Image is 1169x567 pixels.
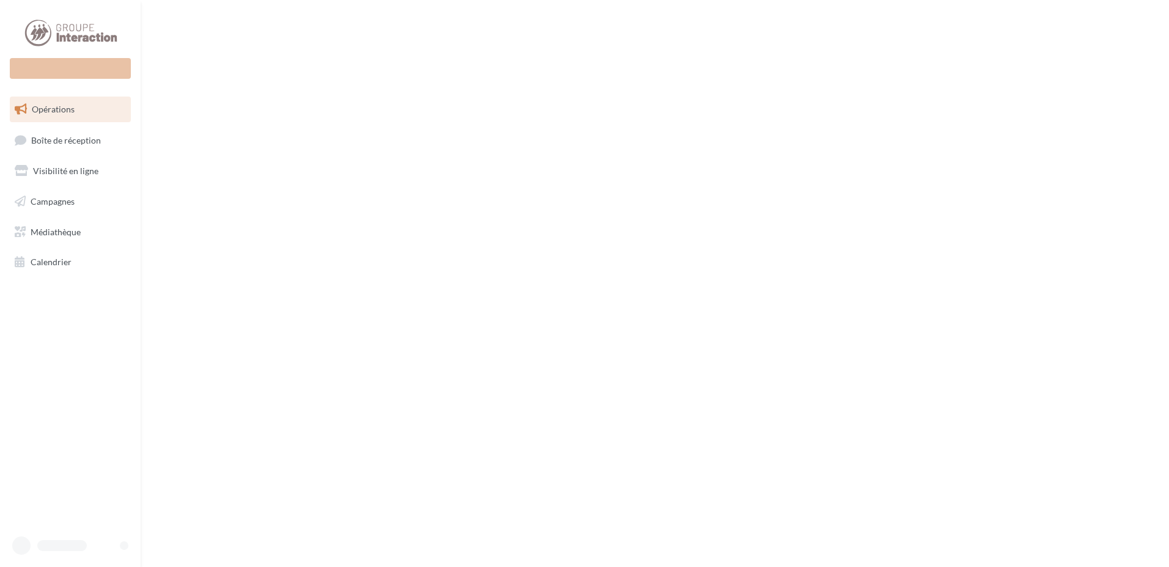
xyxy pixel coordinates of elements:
[31,257,72,267] span: Calendrier
[31,196,75,207] span: Campagnes
[7,158,133,184] a: Visibilité en ligne
[33,166,98,176] span: Visibilité en ligne
[7,97,133,122] a: Opérations
[7,189,133,214] a: Campagnes
[31,134,101,145] span: Boîte de réception
[7,249,133,275] a: Calendrier
[7,127,133,153] a: Boîte de réception
[32,104,75,114] span: Opérations
[7,219,133,245] a: Médiathèque
[10,58,131,79] div: Nouvelle campagne
[31,226,81,236] span: Médiathèque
